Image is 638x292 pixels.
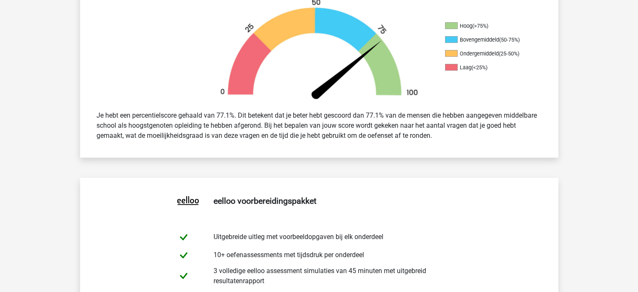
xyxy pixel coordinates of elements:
[472,23,488,29] div: (>75%)
[90,107,548,144] div: Je hebt een percentielscore gehaald van 77.1%. Dit betekent dat je beter hebt gescoord dan 77.1% ...
[445,64,529,71] li: Laag
[471,64,487,71] div: (<25%)
[445,22,529,30] li: Hoog
[499,50,519,57] div: (25-50%)
[499,37,520,43] div: (50-75%)
[445,36,529,44] li: Bovengemiddeld
[445,50,529,58] li: Ondergemiddeld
